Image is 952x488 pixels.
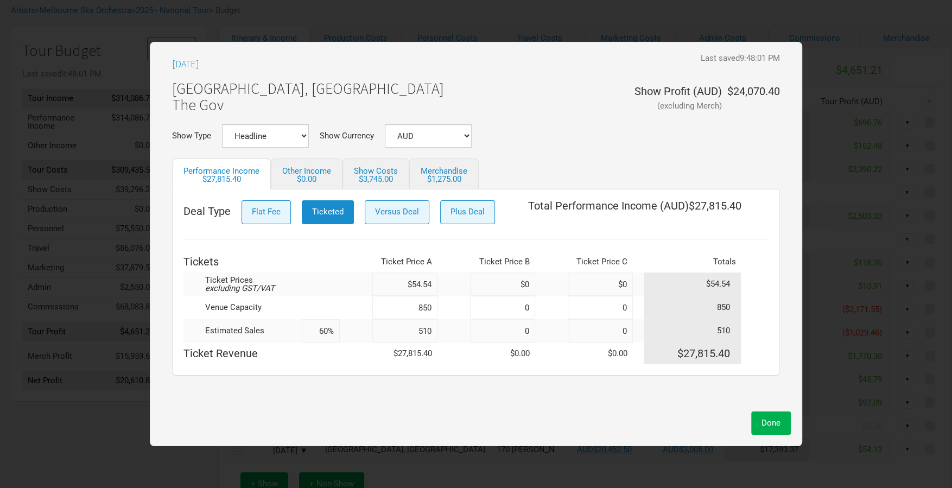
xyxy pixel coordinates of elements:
div: $0.00 [282,175,331,183]
a: Performance Income$27,815.40 [172,159,271,189]
td: 510 [644,319,741,343]
span: Versus Deal [375,207,419,217]
td: Venue Capacity [183,296,302,319]
td: Ticket Prices [183,272,302,296]
th: Ticket Price B [470,251,535,272]
button: Done [751,411,791,435]
a: Merchandise$1,275.00 [409,159,479,189]
h1: [GEOGRAPHIC_DATA], [GEOGRAPHIC_DATA] The Gov [172,80,444,114]
div: $24,070.40 [722,86,780,109]
div: $3,745.00 [354,175,398,183]
td: 850 [644,296,741,319]
label: Show Type [172,132,211,140]
div: $1,275.00 [421,175,467,183]
td: Estimated Sales [183,319,302,343]
span: Flat Fee [252,207,281,217]
div: Show Profit ( AUD ) [634,86,722,97]
div: $27,815.40 [183,175,259,183]
td: Ticket Revenue [183,343,340,364]
a: Show Costs$3,745.00 [342,159,409,189]
button: Ticketed [302,200,354,224]
th: Tickets [183,251,302,272]
div: Total Performance Income ( AUD ) $27,815.40 [528,200,741,227]
td: $0.00 [470,343,535,364]
span: Deal Type [183,206,231,217]
span: Ticketed [312,207,344,217]
a: Other Income$0.00 [271,159,342,189]
th: Ticket Price C [568,251,633,272]
span: Done [761,418,780,428]
button: Versus Deal [365,200,429,224]
td: $54.54 [644,272,741,296]
h3: [DATE] [172,59,199,69]
span: Plus Deal [450,207,485,217]
td: $0.00 [568,343,633,364]
input: %cap [302,319,340,343]
div: Last saved 9:48:01 PM [701,54,780,62]
div: (excluding Merch) [634,102,722,110]
td: $27,815.40 [372,343,437,364]
button: Plus Deal [440,200,495,224]
label: Show Currency [320,132,374,140]
td: $27,815.40 [644,343,741,364]
th: Totals [644,251,741,272]
th: Ticket Price A [372,251,437,272]
em: excluding GST/VAT [205,283,275,293]
button: Flat Fee [242,200,291,224]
